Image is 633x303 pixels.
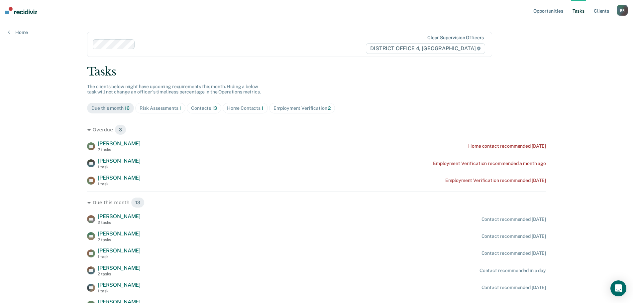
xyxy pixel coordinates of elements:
[98,282,141,288] span: [PERSON_NAME]
[98,265,141,271] span: [PERSON_NAME]
[98,182,141,186] div: 1 task
[481,217,546,222] div: Contact recommended [DATE]
[617,5,628,16] button: RR
[481,285,546,290] div: Contact recommended [DATE]
[98,237,141,242] div: 2 tasks
[273,105,331,111] div: Employment Verification
[98,165,141,169] div: 1 task
[191,105,217,111] div: Contacts
[98,175,141,181] span: [PERSON_NAME]
[366,43,485,54] span: DISTRICT OFFICE 4, [GEOGRAPHIC_DATA]
[98,147,141,152] div: 2 tasks
[227,105,264,111] div: Home Contacts
[98,272,141,276] div: 2 tasks
[212,105,217,111] span: 13
[87,84,261,95] span: The clients below might have upcoming requirements this month. Hiding a below task will not chang...
[262,105,264,111] span: 1
[427,35,484,41] div: Clear supervision officers
[98,213,141,220] span: [PERSON_NAME]
[610,280,626,296] div: Open Intercom Messenger
[468,143,546,149] div: Home contact recommended [DATE]
[98,289,141,293] div: 1 task
[179,105,181,111] span: 1
[87,124,546,135] div: Overdue 3
[5,7,37,14] img: Recidiviz
[98,158,141,164] span: [PERSON_NAME]
[433,161,546,166] div: Employment Verification recommended a month ago
[8,29,28,35] a: Home
[98,247,141,254] span: [PERSON_NAME]
[445,178,546,183] div: Employment Verification recommended [DATE]
[328,105,331,111] span: 2
[87,65,546,78] div: Tasks
[115,124,126,135] span: 3
[91,105,130,111] div: Due this month
[98,140,141,147] span: [PERSON_NAME]
[87,197,546,208] div: Due this month 13
[98,230,141,237] span: [PERSON_NAME]
[140,105,181,111] div: Risk Assessments
[479,268,546,273] div: Contact recommended in a day
[98,254,141,259] div: 1 task
[131,197,145,208] span: 13
[481,250,546,256] div: Contact recommended [DATE]
[617,5,628,16] div: R R
[481,233,546,239] div: Contact recommended [DATE]
[98,220,141,225] div: 2 tasks
[125,105,130,111] span: 16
